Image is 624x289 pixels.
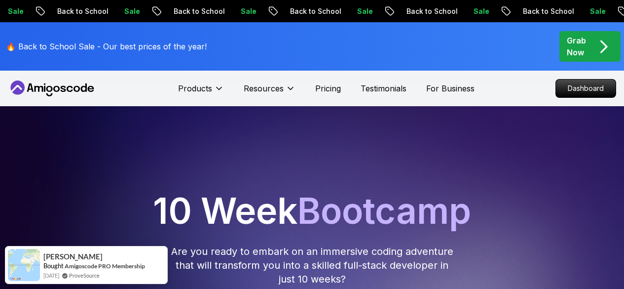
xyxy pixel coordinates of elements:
[278,6,345,16] p: Back to School
[178,83,224,102] button: Products
[6,41,207,52] p: 🔥 Back to School Sale - Our best prices of the year!
[43,262,64,270] span: Bought
[8,249,40,281] img: provesource social proof notification image
[69,271,100,280] a: ProveSource
[578,6,609,16] p: Sale
[161,6,228,16] p: Back to School
[178,83,212,94] p: Products
[315,83,341,94] a: Pricing
[244,83,284,94] p: Resources
[43,271,59,280] span: [DATE]
[45,6,112,16] p: Back to School
[297,189,471,232] span: Bootcamp
[170,245,454,286] p: Are you ready to embark on an immersive coding adventure that will transform you into a skilled f...
[65,262,145,270] a: Amigoscode PRO Membership
[244,83,295,102] button: Resources
[361,83,406,94] a: Testimonials
[556,80,616,97] p: Dashboard
[43,252,103,261] span: [PERSON_NAME]
[345,6,376,16] p: Sale
[4,193,620,229] h1: 10 Week
[394,6,461,16] p: Back to School
[426,83,475,94] a: For Business
[567,35,586,58] p: Grab Now
[511,6,578,16] p: Back to School
[555,79,616,98] a: Dashboard
[228,6,260,16] p: Sale
[461,6,493,16] p: Sale
[112,6,144,16] p: Sale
